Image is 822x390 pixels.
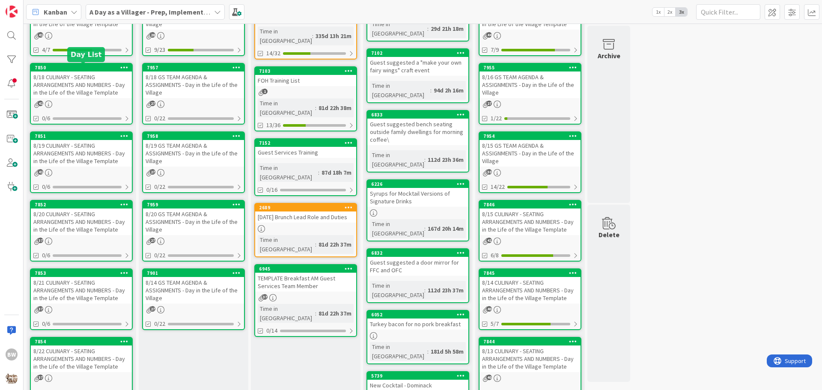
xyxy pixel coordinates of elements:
[315,240,316,249] span: :
[316,240,354,249] div: 81d 22h 37m
[479,132,581,140] div: 7954
[143,132,244,167] div: 79588/19 GS TEAM AGENDA & ASSIGNMENTS - Day in the Life of the Village
[150,32,155,38] span: 28
[142,131,245,193] a: 79588/19 GS TEAM AGENDA & ASSIGNMENTS - Day in the Life of the Village0/22
[154,114,165,123] span: 0/22
[486,375,492,380] span: 40
[370,81,430,100] div: Time in [GEOGRAPHIC_DATA]
[255,139,356,147] div: 7152
[262,294,268,300] span: 37
[427,347,429,356] span: :
[38,169,43,175] span: 41
[30,131,133,193] a: 78518/19 CULINARY - SEATING ARRANGEMENTS AND NUMBERS - Day in the Life of the Village Template0/6
[142,63,245,125] a: 79578/18 GS TEAM AGENDA & ASSIGNMENTS - Day in the Life of the Village0/22
[31,345,132,372] div: 8/22 CULINARY - SEATING ARRANGEMENTS AND NUMBERS - Day in the Life of the Village Template
[370,219,424,238] div: Time in [GEOGRAPHIC_DATA]
[696,4,760,20] input: Quick Filter...
[42,319,50,328] span: 0/6
[426,155,466,164] div: 112d 23h 36m
[318,168,319,177] span: :
[315,309,316,318] span: :
[31,269,132,304] div: 78538/21 CULINARY - SEATING ARRANGEMENTS AND NUMBERS - Day in the Life of the Village Template
[255,147,356,158] div: Guest Services Training
[315,103,316,113] span: :
[6,372,18,384] img: avatar
[150,101,155,106] span: 27
[71,51,101,59] h5: Day List
[254,138,357,196] a: 7152Guest Services TrainingTime in [GEOGRAPHIC_DATA]:87d 18h 7m0/16
[266,326,277,335] span: 0/14
[366,179,469,241] a: 6226Syrups for Mocktail Versions of Signature DrinksTime in [GEOGRAPHIC_DATA]:167d 20h 14m
[143,64,244,71] div: 7957
[31,277,132,304] div: 8/21 CULINARY - SEATING ARRANGEMENTS AND NUMBERS - Day in the Life of the Village Template
[432,86,466,95] div: 94d 2h 16m
[154,182,165,191] span: 0/22
[429,24,466,33] div: 29d 21h 18m
[30,268,133,330] a: 78538/21 CULINARY - SEATING ARRANGEMENTS AND NUMBERS - Day in the Life of the Village Template0/6
[143,208,244,235] div: 8/20 GS TEAM AGENDA & ASSIGNMENTS - Day in the Life of the Village
[491,251,499,260] span: 6/8
[147,133,244,139] div: 7958
[143,269,244,277] div: 7901
[479,63,581,125] a: 79558/16 GS TEAM AGENDA & ASSIGNMENTS - Day in the Life of the Village1/22
[259,266,356,272] div: 6945
[676,8,687,16] span: 3x
[150,238,155,243] span: 27
[255,204,356,211] div: 2689
[370,342,427,361] div: Time in [GEOGRAPHIC_DATA]
[313,31,354,41] div: 335d 13h 21m
[255,139,356,158] div: 7152Guest Services Training
[371,373,468,379] div: 5739
[664,8,676,16] span: 2x
[255,67,356,75] div: 7103
[31,71,132,98] div: 8/18 CULINARY - SEATING ARRANGEMENTS AND NUMBERS - Day in the Life of the Village Template
[42,182,50,191] span: 0/6
[316,309,354,318] div: 81d 22h 37m
[430,86,432,95] span: :
[258,27,312,45] div: Time in [GEOGRAPHIC_DATA]
[31,132,132,140] div: 7851
[366,48,469,103] a: 7102Guest suggested a "make your own fairy wings" craft eventTime in [GEOGRAPHIC_DATA]:94d 2h 16m
[486,306,492,312] span: 40
[38,32,43,38] span: 41
[483,202,581,208] div: 7846
[479,277,581,304] div: 8/14 CULINARY - SEATING ARRANGEMENTS AND NUMBERS - Day in the Life of the Village Template
[371,250,468,256] div: 6832
[486,169,492,175] span: 30
[371,50,468,56] div: 7102
[652,8,664,16] span: 1x
[424,224,426,233] span: :
[147,202,244,208] div: 7959
[147,270,244,276] div: 7901
[479,338,581,345] div: 7844
[143,269,244,304] div: 79018/14 GS TEAM AGENDA & ASSIGNMENTS - Day in the Life of the Village
[479,64,581,98] div: 79558/16 GS TEAM AGENDA & ASSIGNMENTS - Day in the Life of the Village
[38,238,43,243] span: 37
[491,114,502,123] span: 1/22
[316,103,354,113] div: 81d 22h 38m
[479,201,581,235] div: 78468/15 CULINARY - SEATING ARRANGEMENTS AND NUMBERS - Day in the Life of the Village Template
[154,319,165,328] span: 0/22
[31,208,132,235] div: 8/20 CULINARY - SEATING ARRANGEMENTS AND NUMBERS - Day in the Life of the Village Template
[142,268,245,330] a: 79018/14 GS TEAM AGENDA & ASSIGNMENTS - Day in the Life of the Village0/22
[479,71,581,98] div: 8/16 GS TEAM AGENDA & ASSIGNMENTS - Day in the Life of the Village
[150,169,155,175] span: 27
[150,306,155,312] span: 27
[89,8,242,16] b: A Day as a Villager - Prep, Implement and Execute
[255,265,356,292] div: 6945TEMPLATE Breakfast AM Guest Services Team Member
[42,114,50,123] span: 0/6
[255,75,356,86] div: FOH Training List
[143,201,244,208] div: 7959
[319,168,354,177] div: 87d 18h 7m
[479,64,581,71] div: 7955
[143,140,244,167] div: 8/19 GS TEAM AGENDA & ASSIGNMENTS - Day in the Life of the Village
[479,201,581,208] div: 7846
[366,248,469,303] a: 6832Guest suggested a door mirror for FFC and OFCTime in [GEOGRAPHIC_DATA]:112d 23h 37m
[429,347,466,356] div: 181d 5h 58m
[491,182,505,191] span: 14/22
[38,375,43,380] span: 37
[255,273,356,292] div: TEMPLATE Breakfast AM Guest Services Team Member
[367,311,468,330] div: 6052Turkey bacon for no pork breakfast
[599,229,619,240] div: Delete
[598,51,620,61] div: Archive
